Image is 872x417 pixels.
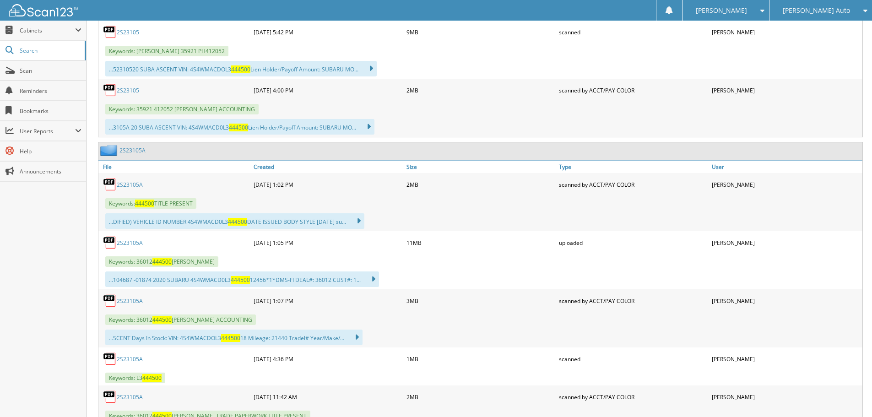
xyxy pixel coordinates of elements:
[105,314,256,325] span: Keywords: 36012 [PERSON_NAME] ACCOUNTING
[119,146,146,154] a: 2S23105A
[117,28,139,36] a: 2S23105
[557,23,710,41] div: scanned
[251,161,404,173] a: Created
[117,297,143,305] a: 2S23105A
[783,8,850,13] span: [PERSON_NAME] Auto
[142,374,162,382] span: 444500
[105,104,259,114] span: Keywords: 35921 412052 [PERSON_NAME] ACCOUNTING
[103,390,117,404] img: PDF.png
[117,355,143,363] a: 2S23105A
[105,330,363,345] div: ...SCENT Days In Stock: VIN: 4S4WMACDOL3 18 Mileage: 21440 Tradel# Year/Make/...
[710,161,862,173] a: User
[20,87,81,95] span: Reminders
[100,145,119,156] img: folder2.png
[105,46,228,56] span: Keywords: [PERSON_NAME] 35921 PH412052
[404,81,557,99] div: 2MB
[251,292,404,310] div: [DATE] 1:07 PM
[221,334,240,342] span: 444500
[228,218,247,226] span: 444500
[404,388,557,406] div: 2MB
[117,181,143,189] a: 2S23105A
[251,175,404,194] div: [DATE] 1:02 PM
[20,67,81,75] span: Scan
[117,393,143,401] a: 2S23105A
[557,350,710,368] div: scanned
[105,373,165,383] span: Keywords: L3
[696,8,747,13] span: [PERSON_NAME]
[105,213,364,229] div: ...DIFIED) VEHICLE ID NUMBER 4S4WMACD0L3 DATE ISSUED BODY STYLE [DATE] su...
[404,175,557,194] div: 2MB
[251,233,404,252] div: [DATE] 1:05 PM
[251,350,404,368] div: [DATE] 4:36 PM
[117,239,143,247] a: 2S23105A
[557,388,710,406] div: scanned by ACCT/PAY COLOR
[105,271,379,287] div: ...104687 -01874 2020 SUBARU 4S4WMACD0L3 12456*1*DMS-FI DEAL#: 36012 CUST#: 1...
[710,388,862,406] div: [PERSON_NAME]
[710,81,862,99] div: [PERSON_NAME]
[557,233,710,252] div: uploaded
[105,198,196,209] span: Keywords: TITLE PRESENT
[20,168,81,175] span: Announcements
[710,23,862,41] div: [PERSON_NAME]
[231,276,250,284] span: 444500
[20,147,81,155] span: Help
[20,47,80,54] span: Search
[20,107,81,115] span: Bookmarks
[826,373,872,417] iframe: Chat Widget
[20,27,75,34] span: Cabinets
[404,23,557,41] div: 9MB
[231,65,250,73] span: 444500
[135,200,154,207] span: 444500
[105,61,377,76] div: ...52310520 SUBA ASCENT VIN: 4S4WMACDOL3 Lien Holder/Payoff Amount: SUBARU MO...
[710,233,862,252] div: [PERSON_NAME]
[98,161,251,173] a: File
[152,258,172,265] span: 444500
[103,294,117,308] img: PDF.png
[404,161,557,173] a: Size
[404,292,557,310] div: 3MB
[710,175,862,194] div: [PERSON_NAME]
[710,292,862,310] div: [PERSON_NAME]
[710,350,862,368] div: [PERSON_NAME]
[117,87,139,94] a: 2S23105
[103,352,117,366] img: PDF.png
[251,388,404,406] div: [DATE] 11:42 AM
[105,119,374,135] div: ...3105A 20 SUBA ASCENT VIN: 4S4WMACD0L3 Lien Holder/Payoff Amount: SUBARU MO...
[557,175,710,194] div: scanned by ACCT/PAY COLOR
[404,233,557,252] div: 11MB
[20,127,75,135] span: User Reports
[404,350,557,368] div: 1MB
[152,316,172,324] span: 444500
[557,292,710,310] div: scanned by ACCT/PAY COLOR
[103,236,117,249] img: PDF.png
[251,81,404,99] div: [DATE] 4:00 PM
[557,161,710,173] a: Type
[105,256,218,267] span: Keywords: 36012 [PERSON_NAME]
[557,81,710,99] div: scanned by ACCT/PAY COLOR
[103,178,117,191] img: PDF.png
[9,4,78,16] img: scan123-logo-white.svg
[103,83,117,97] img: PDF.png
[251,23,404,41] div: [DATE] 5:42 PM
[229,124,248,131] span: 444500
[103,25,117,39] img: PDF.png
